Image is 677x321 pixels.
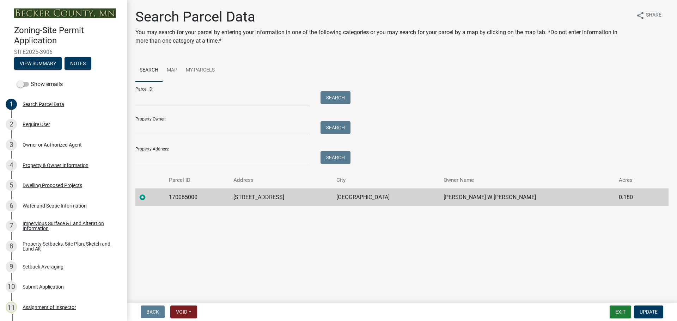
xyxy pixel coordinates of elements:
td: [STREET_ADDRESS] [229,189,332,206]
p: You may search for your parcel by entering your information in one of the following categories or... [135,28,630,45]
span: Share [646,11,661,20]
div: 7 [6,220,17,232]
div: Dwelling Proposed Projects [23,183,82,188]
label: Show emails [17,80,63,88]
span: Update [640,309,658,315]
div: 8 [6,241,17,252]
button: Exit [610,305,631,318]
th: Owner Name [439,172,615,189]
th: Parcel ID [165,172,229,189]
td: 170065000 [165,189,229,206]
div: 6 [6,200,17,211]
div: 4 [6,160,17,171]
h4: Zoning-Site Permit Application [14,25,121,46]
button: shareShare [630,8,667,22]
div: Water and Septic Information [23,203,87,208]
div: Submit Application [23,284,64,289]
button: Update [634,305,663,318]
button: View Summary [14,57,62,70]
th: Address [229,172,332,189]
div: Property Setbacks, Site Plan, Sketch and Land Alt [23,241,116,251]
div: 2 [6,119,17,130]
span: Void [176,309,187,315]
button: Search [321,151,350,164]
div: 1 [6,99,17,110]
div: Impervious Surface & Land Alteration Information [23,221,116,231]
button: Void [170,305,197,318]
a: My Parcels [182,59,219,82]
div: 10 [6,281,17,292]
th: Acres [615,172,654,189]
span: SITE2025-3906 [14,49,113,55]
button: Notes [65,57,91,70]
span: Back [146,309,159,315]
div: 5 [6,180,17,191]
div: Owner or Authorized Agent [23,142,82,147]
button: Search [321,121,350,134]
div: Property & Owner Information [23,163,89,168]
h1: Search Parcel Data [135,8,630,25]
th: City [332,172,439,189]
div: Assignment of Inspector [23,305,76,310]
div: 3 [6,139,17,150]
div: Setback Averaging [23,264,63,269]
a: Search [135,59,163,82]
button: Back [141,305,165,318]
wm-modal-confirm: Notes [65,61,91,67]
div: 11 [6,302,17,313]
td: 0.180 [615,189,654,206]
div: Search Parcel Data [23,102,64,107]
div: 9 [6,261,17,272]
button: Search [321,91,350,104]
a: Map [163,59,182,82]
wm-modal-confirm: Summary [14,61,62,67]
img: Becker County, Minnesota [14,8,116,18]
td: [GEOGRAPHIC_DATA] [332,189,439,206]
td: [PERSON_NAME] W [PERSON_NAME] [439,189,615,206]
i: share [636,11,645,20]
div: Require User [23,122,50,127]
